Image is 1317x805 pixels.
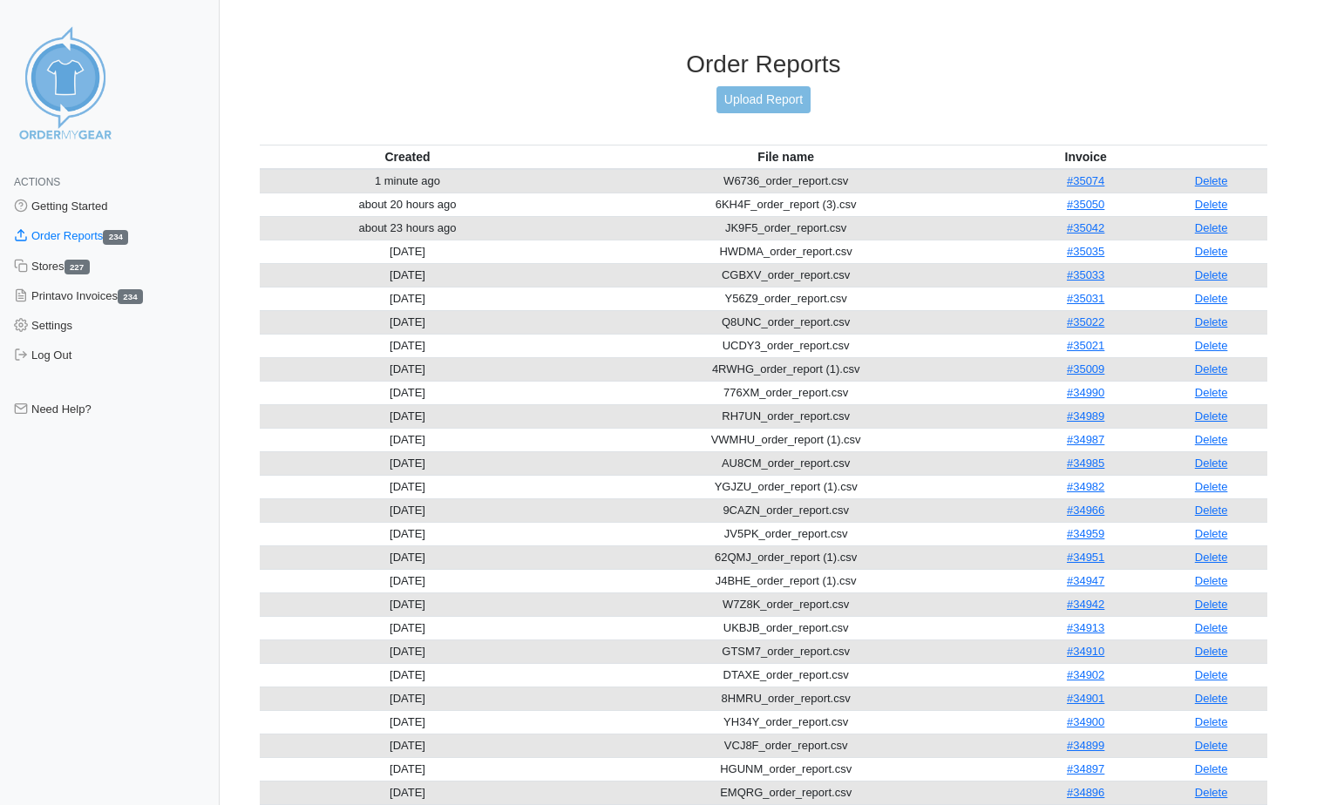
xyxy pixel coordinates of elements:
[555,663,1016,687] td: DTAXE_order_report.csv
[555,451,1016,475] td: AU8CM_order_report.csv
[1195,339,1228,352] a: Delete
[64,260,90,274] span: 227
[1067,386,1104,399] a: #34990
[555,263,1016,287] td: CGBXV_order_report.csv
[1067,174,1104,187] a: #35074
[260,710,555,734] td: [DATE]
[1067,504,1104,517] a: #34966
[260,734,555,757] td: [DATE]
[1195,574,1228,587] a: Delete
[555,145,1016,169] th: File name
[260,592,555,616] td: [DATE]
[1067,786,1104,799] a: #34896
[555,734,1016,757] td: VCJ8F_order_report.csv
[1195,598,1228,611] a: Delete
[1195,480,1228,493] a: Delete
[1195,198,1228,211] a: Delete
[1067,739,1104,752] a: #34899
[555,193,1016,216] td: 6KH4F_order_report (3).csv
[1195,409,1228,423] a: Delete
[1067,715,1104,728] a: #34900
[1195,245,1228,258] a: Delete
[555,404,1016,428] td: RH7UN_order_report.csv
[555,498,1016,522] td: 9CAZN_order_report.csv
[555,357,1016,381] td: 4RWHG_order_report (1).csv
[1195,739,1228,752] a: Delete
[260,757,555,781] td: [DATE]
[1067,315,1104,328] a: #35022
[555,569,1016,592] td: J4BHE_order_report (1).csv
[260,616,555,639] td: [DATE]
[1195,621,1228,634] a: Delete
[1195,221,1228,234] a: Delete
[1195,504,1228,517] a: Delete
[1067,527,1104,540] a: #34959
[260,522,555,545] td: [DATE]
[1067,645,1104,658] a: #34910
[260,687,555,710] td: [DATE]
[1067,621,1104,634] a: #34913
[1195,268,1228,281] a: Delete
[555,428,1016,451] td: VWMHU_order_report (1).csv
[260,639,555,663] td: [DATE]
[555,687,1016,710] td: 8HMRU_order_report.csv
[1195,551,1228,564] a: Delete
[555,757,1016,781] td: HGUNM_order_report.csv
[260,193,555,216] td: about 20 hours ago
[118,289,143,304] span: 234
[1067,339,1104,352] a: #35021
[103,230,128,245] span: 234
[260,498,555,522] td: [DATE]
[555,381,1016,404] td: 776XM_order_report.csv
[1067,692,1104,705] a: #34901
[1067,574,1104,587] a: #34947
[1195,362,1228,375] a: Delete
[555,334,1016,357] td: UCDY3_order_report.csv
[1195,315,1228,328] a: Delete
[1195,386,1228,399] a: Delete
[555,781,1016,804] td: EMQRG_order_report.csv
[1195,762,1228,775] a: Delete
[1195,786,1228,799] a: Delete
[1195,457,1228,470] a: Delete
[260,451,555,475] td: [DATE]
[260,663,555,687] td: [DATE]
[1067,433,1104,446] a: #34987
[1195,292,1228,305] a: Delete
[1067,409,1104,423] a: #34989
[260,334,555,357] td: [DATE]
[555,475,1016,498] td: YGJZU_order_report (1).csv
[260,216,555,240] td: about 23 hours ago
[260,357,555,381] td: [DATE]
[1067,551,1104,564] a: #34951
[1067,480,1104,493] a: #34982
[1067,292,1104,305] a: #35031
[1067,268,1104,281] a: #35033
[1067,245,1104,258] a: #35035
[1067,762,1104,775] a: #34897
[1195,174,1228,187] a: Delete
[1067,668,1104,681] a: #34902
[260,475,555,498] td: [DATE]
[555,592,1016,616] td: W7Z8K_order_report.csv
[555,310,1016,334] td: Q8UNC_order_report.csv
[1067,221,1104,234] a: #35042
[260,240,555,263] td: [DATE]
[555,522,1016,545] td: JV5PK_order_report.csv
[1195,715,1228,728] a: Delete
[260,287,555,310] td: [DATE]
[1195,433,1228,446] a: Delete
[555,545,1016,569] td: 62QMJ_order_report (1).csv
[260,50,1267,79] h3: Order Reports
[260,428,555,451] td: [DATE]
[260,381,555,404] td: [DATE]
[14,176,60,188] span: Actions
[555,169,1016,193] td: W6736_order_report.csv
[260,145,555,169] th: Created
[716,86,811,113] a: Upload Report
[1067,362,1104,375] a: #35009
[1195,692,1228,705] a: Delete
[555,616,1016,639] td: UKBJB_order_report.csv
[260,781,555,804] td: [DATE]
[260,404,555,428] td: [DATE]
